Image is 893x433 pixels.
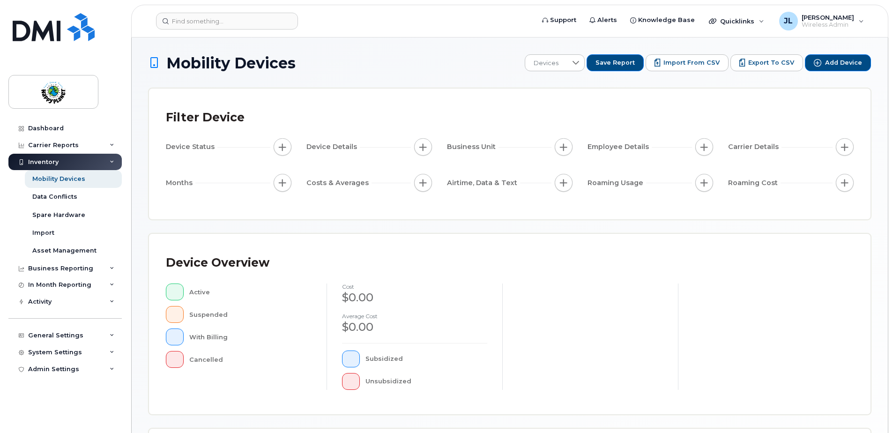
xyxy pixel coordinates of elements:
div: Device Overview [166,251,269,275]
button: Save Report [587,54,644,71]
div: $0.00 [342,290,487,306]
span: Business Unit [447,142,499,152]
span: Roaming Cost [728,178,781,188]
button: Add Device [805,54,871,71]
button: Export to CSV [730,54,803,71]
div: Suspended [189,306,312,323]
span: Add Device [825,59,862,67]
div: $0.00 [342,319,487,335]
span: Device Status [166,142,217,152]
span: Costs & Averages [306,178,372,188]
span: Mobility Devices [166,55,296,71]
div: Subsidized [365,351,488,367]
div: With Billing [189,328,312,345]
div: Filter Device [166,105,245,130]
span: Carrier Details [728,142,781,152]
span: Import from CSV [663,59,720,67]
h4: Average cost [342,313,487,319]
span: Device Details [306,142,360,152]
h4: cost [342,284,487,290]
span: Save Report [595,59,635,67]
button: Import from CSV [646,54,729,71]
div: Active [189,284,312,300]
span: Employee Details [588,142,652,152]
div: Unsubsidized [365,373,488,390]
span: Months [166,178,195,188]
div: Cancelled [189,351,312,368]
span: Devices [525,55,567,72]
span: Airtime, Data & Text [447,178,520,188]
span: Export to CSV [748,59,794,67]
span: Roaming Usage [588,178,646,188]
